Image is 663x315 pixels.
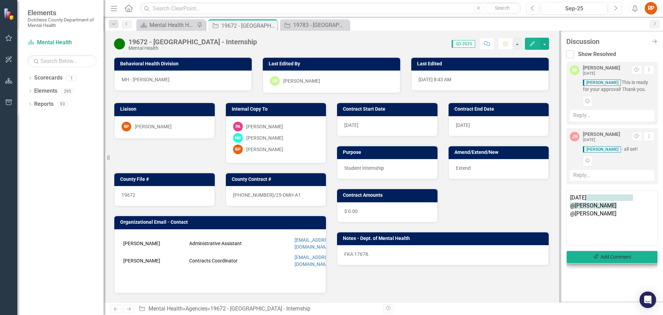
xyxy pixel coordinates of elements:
a: 19783 - [GEOGRAPHIC_DATA] - Internship [282,21,347,29]
span: Search [495,5,510,11]
div: » » [138,305,378,313]
div: Reply... [570,170,654,181]
div: [PERSON_NAME] [283,77,320,84]
div: [PERSON_NAME] [246,135,283,141]
h3: Liaison [120,106,211,112]
div: [PERSON_NAME] [135,123,172,130]
a: [EMAIL_ADDRESS][DOMAIN_NAME] [295,254,334,267]
div: Mental Health [128,46,257,51]
small: [DATE] [583,137,595,142]
h3: County Contract # [232,177,323,182]
div: 19783 - [GEOGRAPHIC_DATA] - Internship [293,21,347,29]
button: Add Comment [566,251,658,263]
a: [EMAIL_ADDRESS][DOMAIN_NAME] [295,237,334,250]
div: Show Resolved [578,50,616,58]
div: 19672 - [GEOGRAPHIC_DATA] - Internship [210,305,310,312]
div: RP [122,122,131,131]
button: RP [645,2,657,15]
span: Extend [456,165,471,171]
p: Student Internship [344,165,430,172]
a: Mental Health Home Page [138,21,195,29]
span: - all set! [583,146,654,152]
small: [DATE] [583,71,595,76]
h3: Purpose [343,150,434,155]
div: Reply... [570,110,654,121]
button: Search [485,3,519,13]
div: JN [570,132,579,141]
span: MH - [PERSON_NAME] [122,77,170,82]
div: 19672 - [GEOGRAPHIC_DATA] - Internship [221,21,276,30]
input: Search ClearPoint... [140,2,521,15]
div: PA [233,122,243,131]
div: NM [233,133,243,143]
h3: Organizational Email - Contact [120,220,323,225]
span: [PHONE_NUMBER]/25-DMH-A1 [233,192,301,198]
button: Sep-25 [541,2,607,15]
div: [PERSON_NAME] [583,132,620,137]
a: Elements [34,87,57,95]
a: Mental Health [28,39,97,47]
span: $ 0.00 [344,209,358,214]
div: [PERSON_NAME] [583,65,620,71]
span: This is ready for your approval! Thank you. [583,79,654,93]
td: [PERSON_NAME] [122,252,188,269]
span: [DATE] [344,122,358,128]
img: Active [114,38,125,49]
h3: Contract Start Date [343,106,434,112]
small: Dutchess County Department of Mental Health [28,17,97,28]
h3: Amend/Extend/New [454,150,546,155]
h3: Last Edited By [269,61,397,66]
td: Contracts Coordinator [188,252,243,269]
div: 19672 - [GEOGRAPHIC_DATA] - Internship [128,38,257,46]
a: Mental Health [148,305,183,312]
div: [PERSON_NAME] [246,123,283,130]
div: Open Intercom Messenger [640,291,656,308]
h3: Contract End Date [454,106,546,112]
td: Administrative Assistant [188,235,243,252]
p: FKA 17678. [344,251,541,258]
div: DR [570,65,579,75]
span: 19672 [122,192,135,198]
span: [DATE] [456,122,470,128]
h3: County File # [120,177,211,182]
span: Elements [28,9,97,17]
h3: Contract Amounts [343,193,434,198]
div: [DATE] 8:43 AM [411,71,549,91]
div: RP [233,145,243,154]
h3: Internal Copy To [232,106,323,112]
div: 1 [66,75,77,81]
h3: Notes - Dept. of Mental Health [343,236,545,241]
td: [PERSON_NAME] [122,235,188,252]
input: Search Below... [28,55,97,67]
div: Mental Health Home Page [150,21,195,29]
h3: Behavioral Health Division [120,61,248,66]
span: [PERSON_NAME] [583,80,621,86]
a: Reports [34,100,54,108]
textarea: [DATE] @[PERSON_NAME] @[PERSON_NAME] [566,190,658,245]
img: ClearPoint Strategy [3,8,16,20]
a: Scorecards [34,74,63,82]
div: DR [270,76,280,86]
span: Q3-2025 [452,40,475,48]
div: Sep-25 [544,4,605,13]
h3: Last Edited [417,61,545,66]
div: [PERSON_NAME] [246,146,283,153]
div: 295 [61,88,74,94]
div: 93 [57,101,68,107]
div: Discussion [566,38,647,45]
span: [PERSON_NAME] [583,146,621,152]
a: Agencies [185,305,208,312]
